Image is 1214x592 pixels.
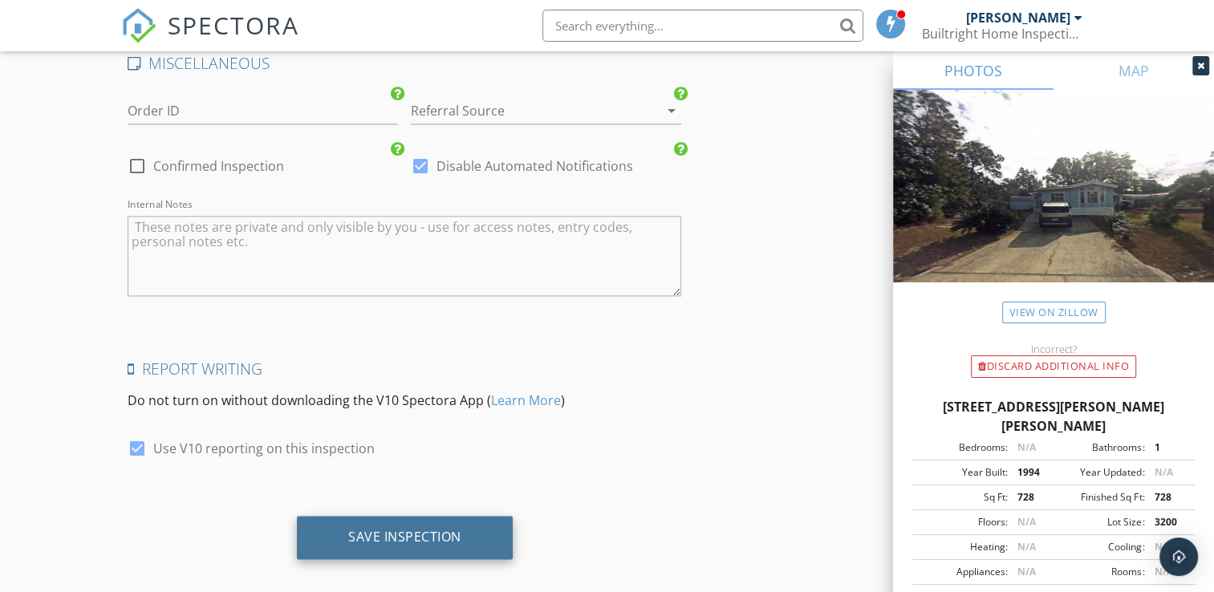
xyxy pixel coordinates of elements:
div: Rooms: [1054,565,1144,579]
div: Save Inspection [348,529,461,545]
p: Do not turn on without downloading the V10 Spectora App ( ) [128,391,681,410]
textarea: Internal Notes [128,216,681,296]
span: N/A [1017,540,1036,553]
div: Lot Size: [1054,515,1144,529]
img: The Best Home Inspection Software - Spectora [121,8,156,43]
div: 3200 [1144,515,1190,529]
div: Discard Additional info [971,355,1136,378]
a: MAP [1054,51,1214,90]
div: Appliances: [917,565,1008,579]
div: 1994 [1008,465,1054,480]
div: Incorrect? [893,343,1214,355]
a: Learn More [491,391,561,409]
a: SPECTORA [121,22,299,55]
div: Year Updated: [1054,465,1144,480]
div: Heating: [917,540,1008,554]
img: streetview [893,90,1214,321]
div: Sq Ft: [917,490,1008,505]
div: [PERSON_NAME] [966,10,1070,26]
span: N/A [1017,565,1036,578]
div: Year Built: [917,465,1008,480]
div: Open Intercom Messenger [1159,537,1198,576]
span: N/A [1154,565,1172,578]
div: Cooling: [1054,540,1144,554]
input: Search everything... [542,10,863,42]
a: PHOTOS [893,51,1054,90]
span: N/A [1017,515,1036,529]
div: [STREET_ADDRESS][PERSON_NAME][PERSON_NAME] [912,397,1195,436]
div: Builtright Home Inspections [922,26,1082,42]
a: View on Zillow [1002,302,1106,323]
label: Use V10 reporting on this inspection [153,440,375,456]
div: 1 [1144,440,1190,455]
div: 728 [1008,490,1054,505]
span: N/A [1154,540,1172,553]
span: SPECTORA [168,8,299,42]
label: Disable Automated Notifications [436,158,633,174]
label: Confirmed Inspection [153,158,284,174]
div: Bedrooms: [917,440,1008,455]
h4: Report Writing [128,359,681,379]
div: Bathrooms: [1054,440,1144,455]
h4: MISCELLANEOUS [128,53,681,74]
span: N/A [1017,440,1036,454]
div: 728 [1144,490,1190,505]
i: arrow_drop_down [662,101,681,120]
div: Floors: [917,515,1008,529]
span: N/A [1154,465,1172,479]
div: Finished Sq Ft: [1054,490,1144,505]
